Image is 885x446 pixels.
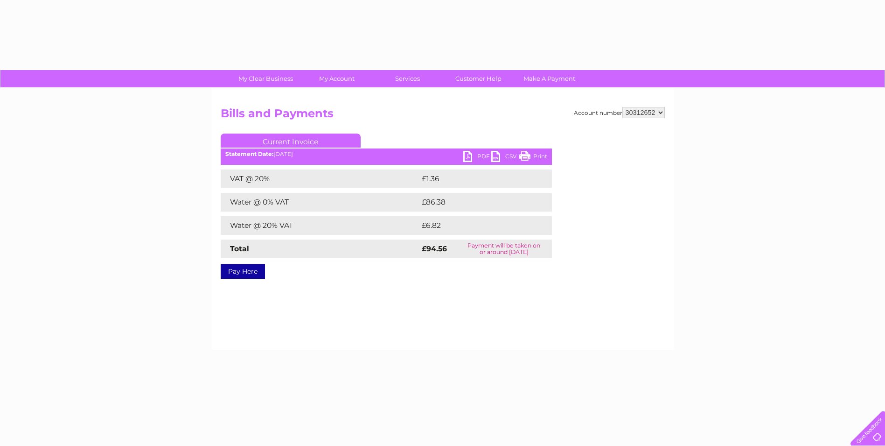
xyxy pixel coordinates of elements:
[298,70,375,87] a: My Account
[574,107,665,118] div: Account number
[463,151,491,164] a: PDF
[221,151,552,157] div: [DATE]
[221,134,361,148] a: Current Invoice
[419,170,529,188] td: £1.36
[227,70,304,87] a: My Clear Business
[230,244,249,253] strong: Total
[456,240,552,258] td: Payment will be taken on or around [DATE]
[221,216,419,235] td: Water @ 20% VAT
[491,151,519,164] a: CSV
[221,193,419,212] td: Water @ 0% VAT
[519,151,547,164] a: Print
[221,170,419,188] td: VAT @ 20%
[422,244,447,253] strong: £94.56
[440,70,517,87] a: Customer Help
[221,107,665,125] h2: Bills and Payments
[419,216,530,235] td: £6.82
[369,70,446,87] a: Services
[225,150,273,157] b: Statement Date:
[419,193,533,212] td: £86.38
[511,70,588,87] a: Make A Payment
[221,264,265,279] a: Pay Here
